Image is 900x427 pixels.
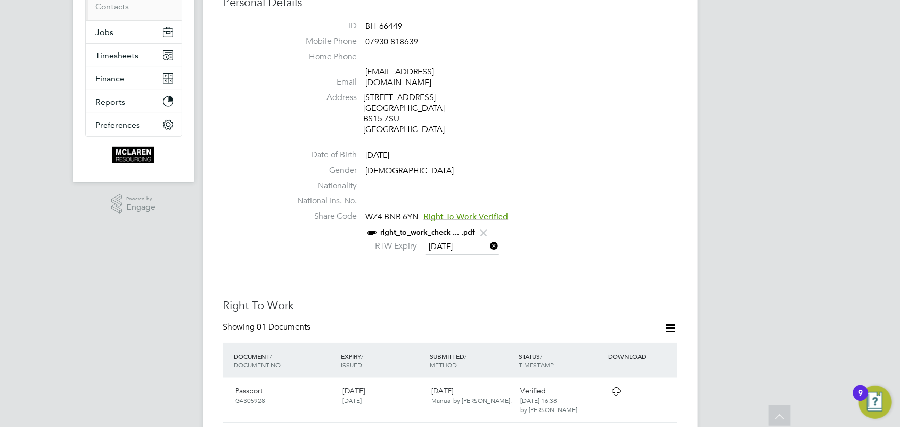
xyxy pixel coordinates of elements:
[366,21,403,31] span: BH-66449
[285,92,357,103] label: Address
[285,21,357,31] label: ID
[285,165,357,176] label: Gender
[285,36,357,47] label: Mobile Phone
[257,322,311,332] span: 01 Documents
[86,21,182,43] button: Jobs
[285,211,357,222] label: Share Code
[366,150,390,160] span: [DATE]
[858,393,863,406] div: 9
[285,150,357,160] label: Date of Birth
[285,52,357,62] label: Home Phone
[126,194,155,203] span: Powered by
[426,239,499,255] input: Select one
[338,382,428,409] div: [DATE]
[366,211,419,222] span: WZ4 BNB 6YN
[96,97,126,107] span: Reports
[366,37,419,47] span: 07930 818639
[285,180,357,191] label: Nationality
[96,74,125,84] span: Finance
[232,382,338,409] div: Passport
[430,360,457,369] span: METHOD
[86,44,182,67] button: Timesheets
[520,386,546,396] span: Verified
[364,92,462,135] div: [STREET_ADDRESS] [GEOGRAPHIC_DATA] BS15 7SU [GEOGRAPHIC_DATA]
[236,396,266,404] span: G4305928
[96,120,140,130] span: Preferences
[285,195,357,206] label: National Ins. No.
[270,352,272,360] span: /
[112,147,154,163] img: mclaren-logo-retina.png
[85,147,182,163] a: Go to home page
[366,67,434,88] a: [EMAIL_ADDRESS][DOMAIN_NAME]
[859,386,892,419] button: Open Resource Center, 9 new notifications
[342,396,362,404] span: [DATE]
[540,352,542,360] span: /
[424,211,509,222] span: Right To Work Verified
[285,77,357,88] label: Email
[232,347,338,374] div: DOCUMENT
[86,113,182,136] button: Preferences
[520,396,557,404] span: [DATE] 16:38
[86,67,182,90] button: Finance
[428,382,517,409] div: [DATE]
[366,241,417,252] label: RTW Expiry
[341,360,362,369] span: ISSUED
[126,203,155,212] span: Engage
[223,299,677,314] h3: Right To Work
[516,347,606,374] div: STATUS
[432,396,512,404] span: Manual by [PERSON_NAME].
[96,2,129,11] a: Contacts
[111,194,155,214] a: Powered byEngage
[520,405,579,414] span: by [PERSON_NAME].
[381,228,476,237] a: right_to_work_check ... .pdf
[428,347,517,374] div: SUBMITTED
[86,90,182,113] button: Reports
[338,347,428,374] div: EXPIRY
[361,352,363,360] span: /
[96,27,114,37] span: Jobs
[234,360,283,369] span: DOCUMENT NO.
[606,347,677,366] div: DOWNLOAD
[465,352,467,360] span: /
[519,360,554,369] span: TIMESTAMP
[366,166,454,176] span: [DEMOGRAPHIC_DATA]
[223,322,313,333] div: Showing
[96,51,139,60] span: Timesheets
